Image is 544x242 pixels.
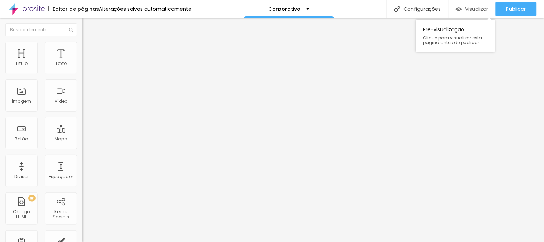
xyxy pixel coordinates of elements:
span: Visualizar [465,6,488,12]
div: Título [15,61,28,66]
button: Publicar [496,2,537,16]
input: Buscar elemento [5,23,77,36]
div: Código HTML [7,209,36,220]
img: view-1.svg [456,6,462,12]
div: Vídeo [55,99,67,104]
button: Visualizar [449,2,496,16]
div: Imagem [12,99,31,104]
span: Publicar [506,6,526,12]
div: Texto [55,61,67,66]
div: Editor de páginas [48,6,99,11]
span: Clique para visualizar esta página antes de publicar. [423,36,488,45]
p: Corporativo [269,6,301,11]
img: Icone [69,28,73,32]
div: Pre-visualização [416,20,495,52]
div: Redes Sociais [47,209,75,220]
div: Alterações salvas automaticamente [99,6,191,11]
div: Espaçador [49,174,73,179]
img: Icone [394,6,400,12]
div: Botão [15,136,28,141]
div: Divisor [14,174,29,179]
div: Mapa [55,136,67,141]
